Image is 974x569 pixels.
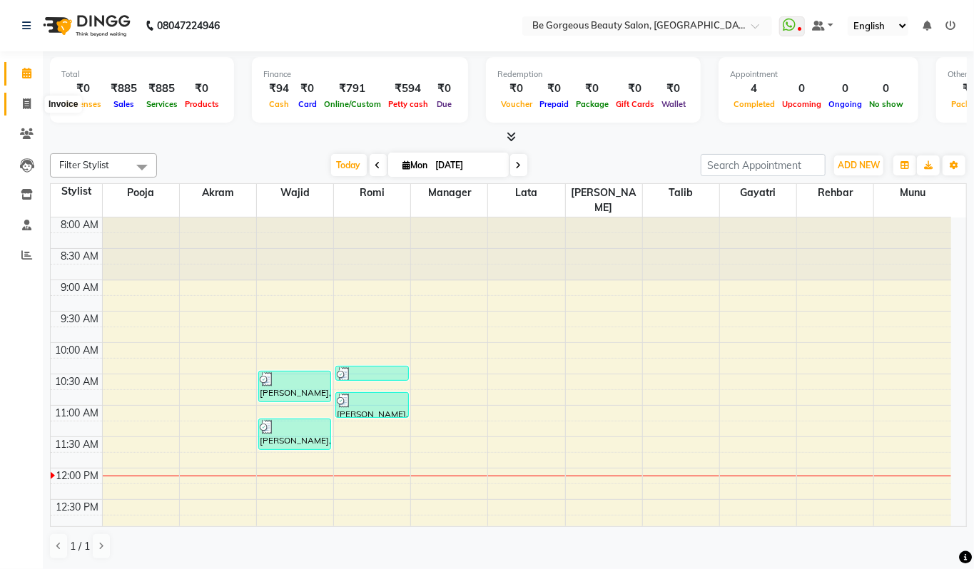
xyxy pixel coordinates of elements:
span: Card [295,99,320,109]
span: Manager [411,184,487,202]
span: Services [143,99,181,109]
div: 10:00 AM [53,343,102,358]
span: Talib [643,184,719,202]
div: 0 [825,81,866,97]
span: Pooja [103,184,179,202]
div: 8:00 AM [59,217,102,232]
span: Akram [180,184,256,202]
div: ₹0 [658,81,689,97]
span: Today [331,154,367,176]
div: 9:30 AM [59,312,102,327]
span: Due [433,99,455,109]
input: 2025-09-01 [432,155,503,176]
span: Wajid [257,184,333,202]
div: ₹0 [536,81,572,97]
span: Munu [874,184,951,202]
div: [PERSON_NAME], TK03, 11:10 AM-11:40 AM, [PERSON_NAME] trim (₹200) [259,419,331,449]
div: ₹0 [181,81,223,97]
input: Search Appointment [701,154,826,176]
img: logo [36,6,134,46]
div: ₹791 [320,81,385,97]
div: 0 [866,81,907,97]
div: Redemption [497,68,689,81]
div: 12:00 PM [54,468,102,483]
span: Petty cash [385,99,432,109]
div: 11:00 AM [53,406,102,421]
div: 0 [778,81,825,97]
div: ₹594 [385,81,432,97]
div: ₹885 [105,81,143,97]
div: Invoice [45,96,81,113]
div: Finance [263,68,457,81]
span: Romi [334,184,410,202]
span: Package [572,99,612,109]
span: Completed [730,99,778,109]
span: Sales [110,99,138,109]
span: 1 / 1 [70,539,90,554]
div: ₹0 [61,81,105,97]
div: ₹0 [432,81,457,97]
div: 10:30 AM [53,374,102,389]
div: ₹0 [612,81,658,97]
b: 08047224946 [157,6,220,46]
span: Gift Cards [612,99,658,109]
div: 9:00 AM [59,280,102,295]
span: Online/Custom [320,99,385,109]
span: No show [866,99,907,109]
div: 11:30 AM [53,437,102,452]
span: Upcoming [778,99,825,109]
span: Rehbar [797,184,873,202]
div: [PERSON_NAME], TK01, 10:20 AM-10:35 AM, Eyebrow (₹50),Upper Lip (₹30) [336,366,408,380]
div: Stylist [51,184,102,199]
div: Total [61,68,223,81]
span: Gayatri [720,184,796,202]
div: 12:30 PM [54,500,102,515]
span: Wallet [658,99,689,109]
span: [PERSON_NAME] [566,184,642,217]
span: Filter Stylist [59,159,109,170]
span: ADD NEW [838,160,880,170]
div: [PERSON_NAME], TK03, 10:45 AM-11:10 AM, Eyebrow (₹50),Under Arms Brazillian (₹170) [336,393,408,417]
span: Voucher [497,99,536,109]
span: Ongoing [825,99,866,109]
div: ₹94 [263,81,295,97]
span: Cash [265,99,293,109]
div: ₹0 [295,81,320,97]
span: Products [181,99,223,109]
div: [PERSON_NAME], TK02, 10:25 AM-10:55 AM, man hair cut (₹250) [259,371,331,401]
span: lata [488,184,564,202]
span: Prepaid [536,99,572,109]
button: ADD NEW [834,155,883,175]
div: ₹0 [497,81,536,97]
div: ₹0 [572,81,612,97]
div: 8:30 AM [59,249,102,264]
div: 4 [730,81,778,97]
div: Appointment [730,68,907,81]
span: Mon [400,160,432,170]
div: ₹885 [143,81,181,97]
